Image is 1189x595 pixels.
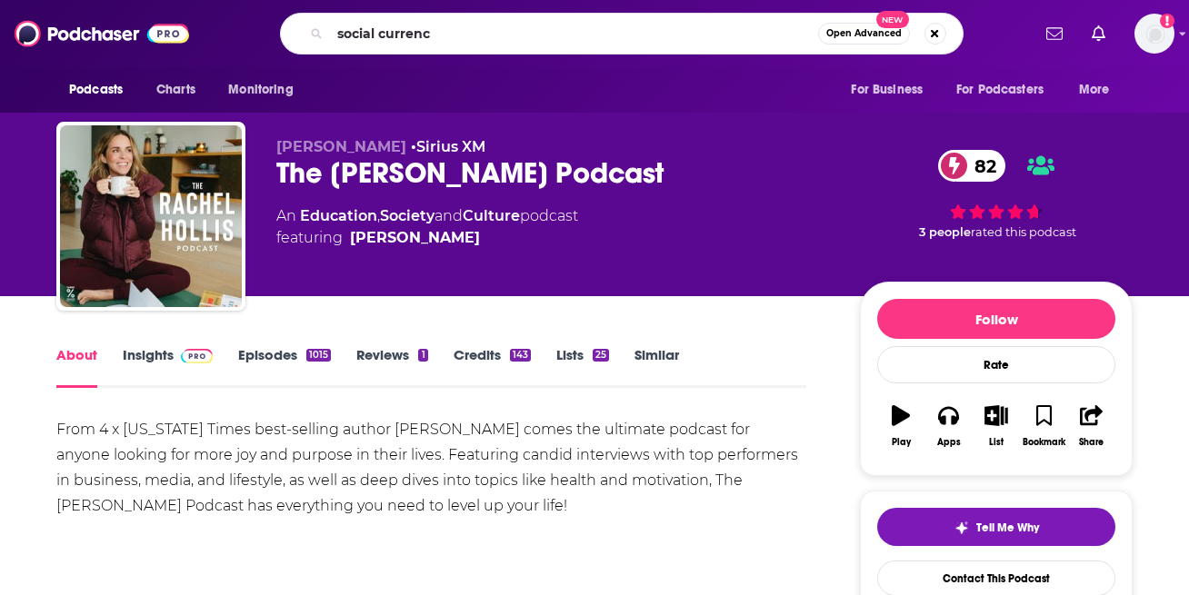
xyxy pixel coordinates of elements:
img: User Profile [1134,14,1174,54]
span: 3 people [919,225,971,239]
span: Podcasts [69,77,123,103]
button: Apps [924,393,972,459]
a: InsightsPodchaser Pro [123,346,213,388]
a: Rachel Hollis [350,227,480,249]
button: Follow [877,299,1115,339]
a: Culture [463,207,520,224]
button: Bookmark [1020,393,1067,459]
span: Charts [156,77,195,103]
span: featuring [276,227,578,249]
div: Bookmark [1023,437,1065,448]
div: 1015 [306,349,331,362]
span: Monitoring [228,77,293,103]
img: The Rachel Hollis Podcast [60,125,242,307]
a: About [56,346,97,388]
img: tell me why sparkle [954,521,969,535]
button: open menu [838,73,945,107]
span: rated this podcast [971,225,1076,239]
div: From 4 x [US_STATE] Times best-selling author [PERSON_NAME] comes the ultimate podcast for anyone... [56,417,806,519]
div: 1 [418,349,427,362]
svg: Add a profile image [1160,14,1174,28]
div: 82 3 peoplerated this podcast [860,138,1133,251]
span: [PERSON_NAME] [276,138,406,155]
span: For Business [851,77,923,103]
button: open menu [56,73,146,107]
a: Show notifications dropdown [1084,18,1113,49]
div: Rate [877,346,1115,383]
button: open menu [215,73,316,107]
button: Open AdvancedNew [818,23,910,45]
img: Podchaser Pro [181,349,213,363]
a: Education [300,207,377,224]
div: An podcast [276,205,578,249]
span: and [435,207,463,224]
a: Similar [634,346,679,388]
button: List [973,393,1020,459]
button: open menu [1066,73,1133,107]
span: Tell Me Why [976,521,1039,535]
img: Podchaser - Follow, Share and Rate Podcasts [15,16,189,51]
span: New [876,11,909,28]
span: , [377,207,380,224]
span: For Podcasters [956,77,1044,103]
button: Show profile menu [1134,14,1174,54]
button: tell me why sparkleTell Me Why [877,508,1115,546]
div: Search podcasts, credits, & more... [280,13,964,55]
button: open menu [944,73,1070,107]
input: Search podcasts, credits, & more... [330,19,818,48]
button: Play [877,393,924,459]
button: Share [1068,393,1115,459]
span: 82 [956,150,1005,182]
a: Society [380,207,435,224]
div: Play [892,437,911,448]
a: Sirius XM [416,138,485,155]
a: Lists25 [556,346,609,388]
div: 143 [510,349,531,362]
a: Reviews1 [356,346,427,388]
a: Episodes1015 [238,346,331,388]
div: Share [1079,437,1104,448]
div: List [989,437,1004,448]
a: Charts [145,73,206,107]
div: Apps [937,437,961,448]
div: 25 [593,349,609,362]
span: Open Advanced [826,29,902,38]
span: Logged in as sophiak [1134,14,1174,54]
span: More [1079,77,1110,103]
a: Credits143 [454,346,531,388]
a: Show notifications dropdown [1039,18,1070,49]
a: 82 [938,150,1005,182]
span: • [411,138,485,155]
